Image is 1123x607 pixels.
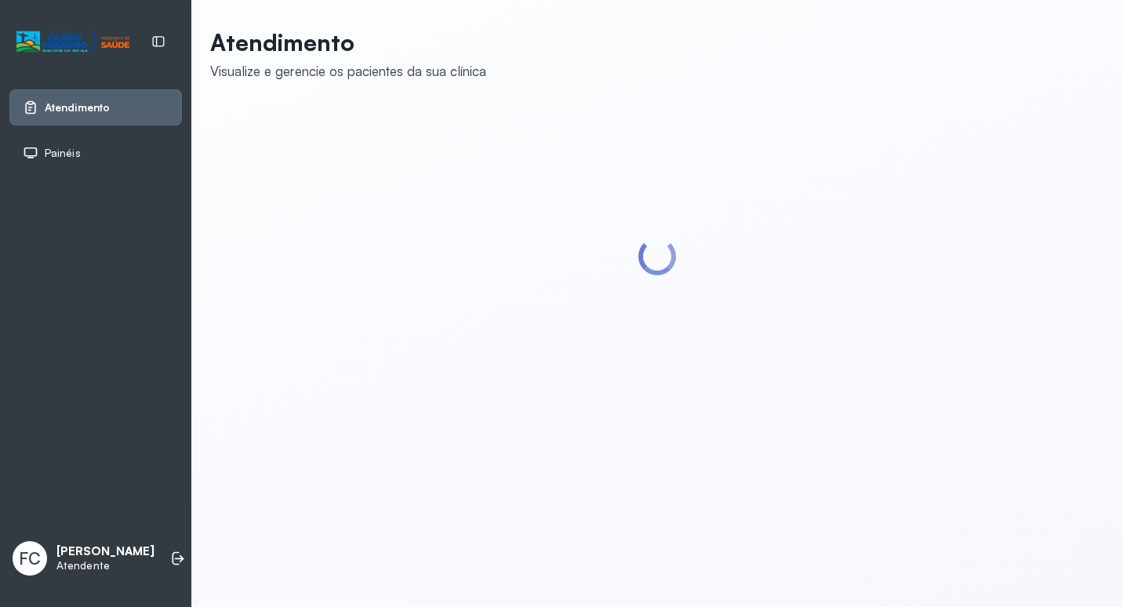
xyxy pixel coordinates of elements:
p: [PERSON_NAME] [56,544,154,559]
span: Painéis [45,147,81,160]
a: Atendimento [23,100,169,115]
img: Logotipo do estabelecimento [16,29,129,55]
p: Atendimento [210,28,486,56]
span: Atendimento [45,101,110,114]
span: FC [19,548,41,569]
p: Atendente [56,559,154,572]
div: Visualize e gerencie os pacientes da sua clínica [210,63,486,79]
